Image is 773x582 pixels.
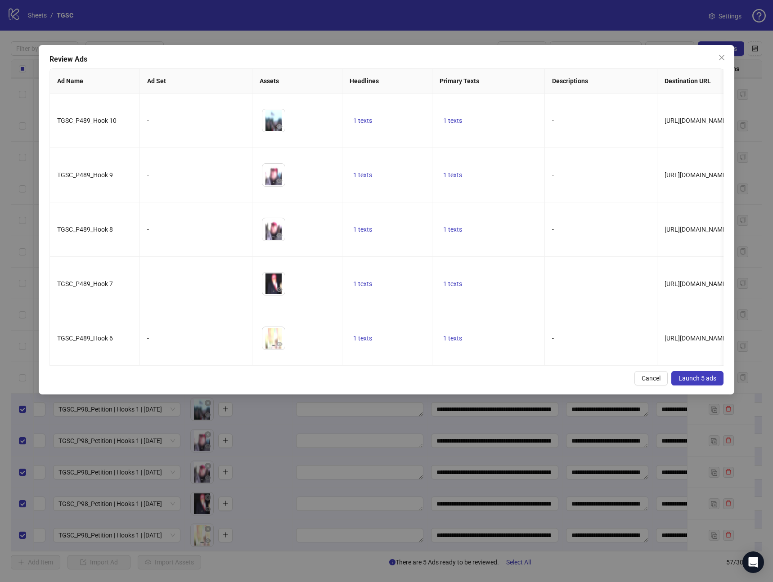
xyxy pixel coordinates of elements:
span: Cancel [642,375,661,382]
span: - [552,117,554,124]
button: Close [715,50,729,65]
div: - [147,333,245,343]
div: Review Ads [49,54,724,65]
span: 1 texts [443,171,462,179]
span: eye [276,232,283,238]
span: [URL][DOMAIN_NAME] [665,226,728,233]
span: 1 texts [353,335,372,342]
div: - [147,170,245,180]
button: 1 texts [440,333,466,344]
button: Launch 5 ads [671,371,724,385]
span: eye [276,341,283,347]
button: 1 texts [350,224,376,235]
th: Descriptions [545,69,657,94]
th: Ad Name [50,69,140,94]
th: Ad Set [140,69,252,94]
span: TGSC_P489_Hook 7 [57,280,113,287]
span: - [552,226,554,233]
div: - [147,116,245,125]
span: 1 texts [443,226,462,233]
div: Open Intercom Messenger [742,551,764,573]
span: TGSC_P489_Hook 8 [57,226,113,233]
span: Launch 5 ads [679,375,716,382]
th: Primary Texts [432,69,545,94]
img: Asset 1 [262,109,285,132]
button: 1 texts [440,115,466,126]
button: Preview [274,175,285,186]
span: eye [276,178,283,184]
span: - [552,171,554,179]
span: close [718,54,725,61]
div: - [147,224,245,234]
button: 1 texts [350,278,376,289]
span: TGSC_P489_Hook 10 [57,117,117,124]
span: 1 texts [443,335,462,342]
img: Asset 1 [262,218,285,241]
span: TGSC_P489_Hook 6 [57,335,113,342]
img: Asset 1 [262,273,285,295]
span: 1 texts [353,226,372,233]
span: 1 texts [353,117,372,124]
th: Assets [252,69,342,94]
button: Cancel [634,371,668,385]
button: Preview [274,339,285,349]
button: 1 texts [350,115,376,126]
span: 1 texts [353,280,372,287]
span: - [552,335,554,342]
button: Preview [274,284,285,295]
span: [URL][DOMAIN_NAME] [665,171,728,179]
span: [URL][DOMAIN_NAME] [665,117,728,124]
button: 1 texts [440,170,466,180]
div: - [147,279,245,289]
button: 1 texts [350,333,376,344]
img: Asset 1 [262,327,285,349]
span: 1 texts [353,171,372,179]
span: - [552,280,554,287]
button: Preview [274,230,285,241]
span: TGSC_P489_Hook 9 [57,171,113,179]
span: [URL][DOMAIN_NAME] [665,280,728,287]
button: 1 texts [440,224,466,235]
span: eye [276,287,283,293]
th: Headlines [342,69,432,94]
span: [URL][DOMAIN_NAME] [665,335,728,342]
button: 1 texts [440,278,466,289]
span: 1 texts [443,117,462,124]
img: Asset 1 [262,164,285,186]
span: eye [276,123,283,130]
button: 1 texts [350,170,376,180]
span: 1 texts [443,280,462,287]
button: Preview [274,121,285,132]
